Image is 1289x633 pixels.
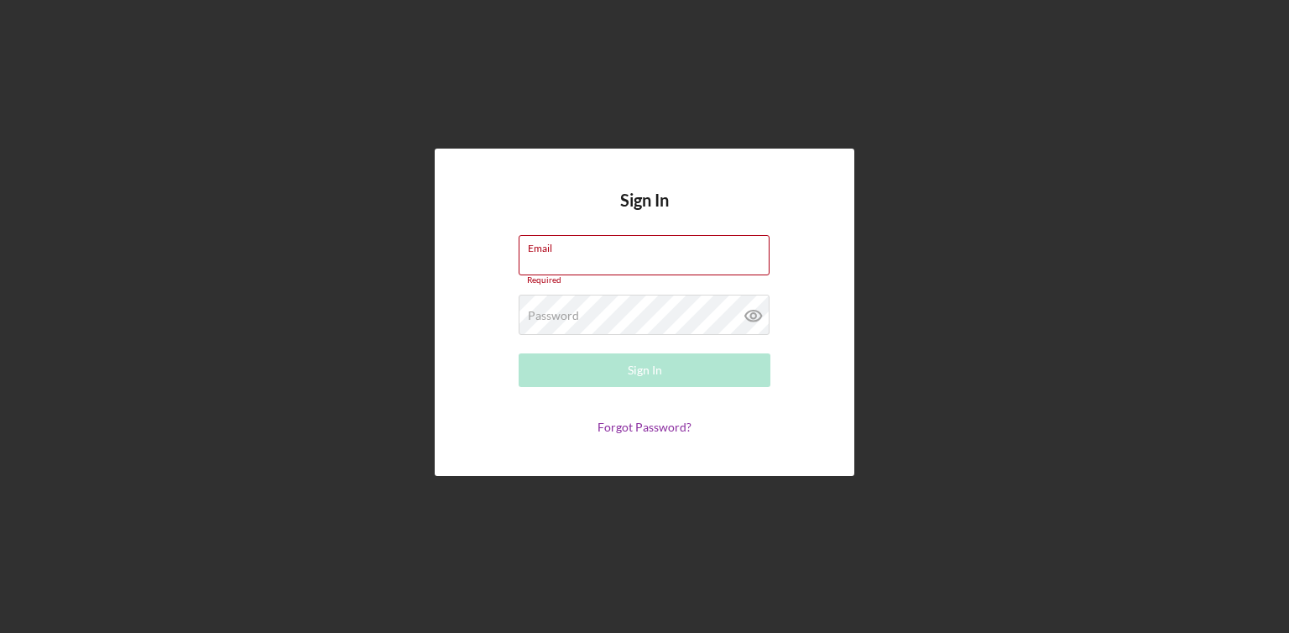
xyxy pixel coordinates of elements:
[598,420,691,434] a: Forgot Password?
[519,275,770,285] div: Required
[620,191,669,235] h4: Sign In
[528,309,579,322] label: Password
[519,353,770,387] button: Sign In
[628,353,662,387] div: Sign In
[528,236,770,254] label: Email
